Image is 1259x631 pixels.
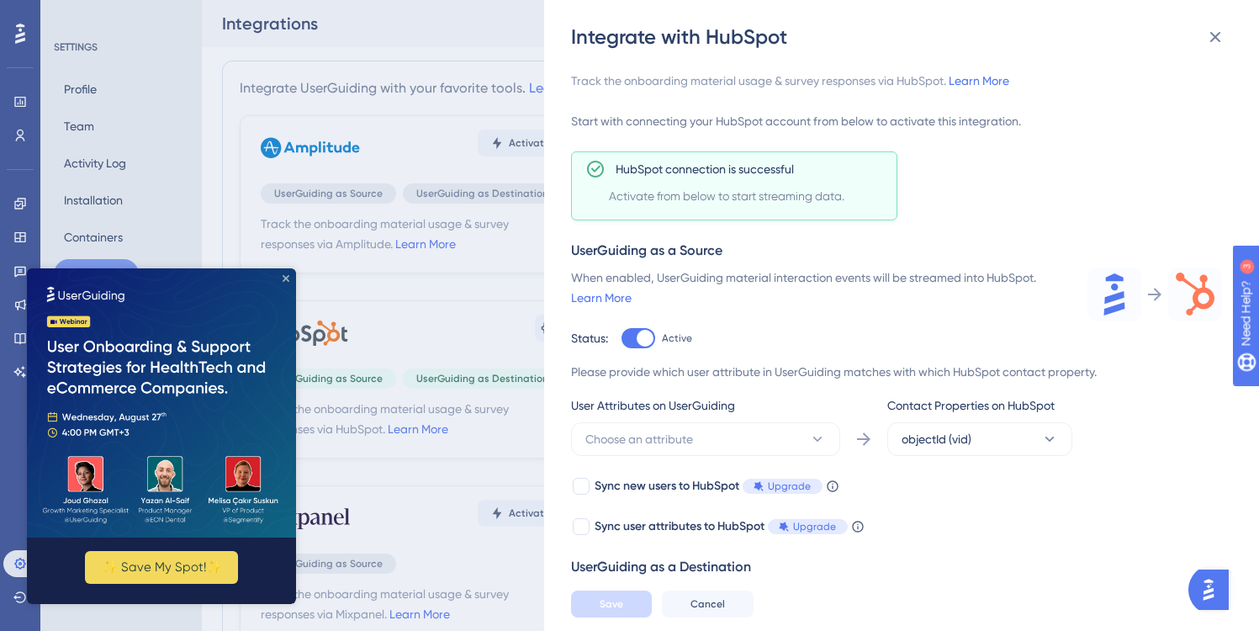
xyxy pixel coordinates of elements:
[571,328,608,348] div: Status:
[1188,565,1239,615] iframe: UserGuiding AI Assistant Launcher
[571,422,840,456] button: Choose an attribute
[887,395,1055,416] span: Contact Properties on HubSpot
[616,159,794,179] span: HubSpot connection is successful
[949,74,1009,87] a: Learn More
[571,111,1222,131] div: Start with connecting your HubSpot account from below to activate this integration.
[595,476,823,496] div: Sync new users to HubSpot
[600,597,623,611] span: Save
[571,241,1222,261] div: UserGuiding as a Source
[662,591,754,618] button: Cancel
[887,422,1072,456] button: objectId (vid)
[902,429,971,449] span: objectId (vid)
[571,591,652,618] button: Save
[571,71,1222,91] div: Track the onboarding material usage & survey responses via HubSpot.
[571,268,1067,308] div: When enabled, UserGuiding material interaction events will be streamed into HubSpot.
[571,395,735,416] span: User Attributes on UserGuiding
[585,429,693,449] span: Choose an attribute
[690,597,725,611] span: Cancel
[768,480,811,493] span: Upgrade
[117,8,122,22] div: 3
[571,24,1235,50] div: Integrate with HubSpot
[256,7,262,13] div: Close Preview
[793,520,836,533] span: Upgrade
[571,362,1222,382] div: Please provide which user attribute in UserGuiding matches with which HubSpot contact property.
[571,291,632,305] a: Learn More
[595,517,848,537] div: Sync user attributes to HubSpot
[58,283,211,315] button: ✨ Save My Spot!✨
[40,4,105,24] span: Need Help?
[571,557,1222,577] div: UserGuiding as a Destination
[609,186,890,206] span: Activate from below to start streaming data.
[662,331,692,345] span: Active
